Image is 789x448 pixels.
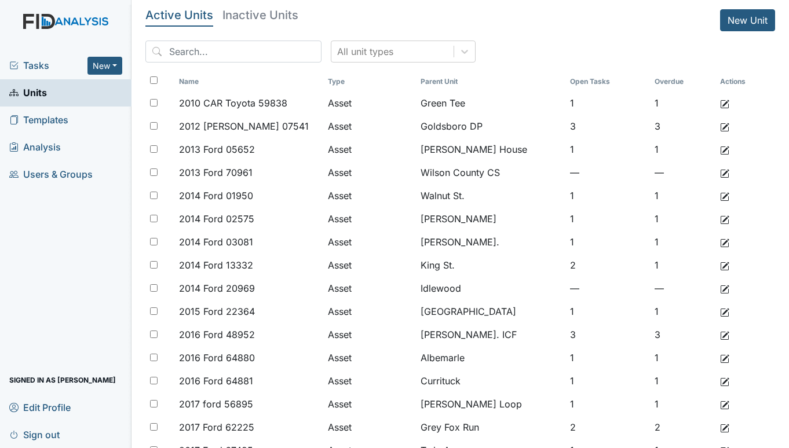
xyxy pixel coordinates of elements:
td: [PERSON_NAME]. [416,230,565,254]
td: 2 [565,416,650,439]
th: Toggle SortBy [323,72,416,91]
span: 2012 [PERSON_NAME] 07541 [179,119,309,133]
span: 2014 Ford 01950 [179,189,253,203]
td: 1 [565,91,650,115]
span: 2016 Ford 48952 [179,328,255,341]
td: Asset [323,161,416,184]
td: Albemarle [416,346,565,369]
h5: Inactive Units [222,9,298,21]
td: 3 [565,115,650,138]
td: [PERSON_NAME] [416,207,565,230]
td: 1 [565,369,650,392]
td: Asset [323,207,416,230]
span: Analysis [9,138,61,156]
td: Asset [323,369,416,392]
td: [PERSON_NAME] House [416,138,565,161]
td: Asset [323,184,416,207]
td: Green Tee [416,91,565,115]
td: 1 [650,254,715,277]
td: 1 [650,346,715,369]
td: 1 [650,184,715,207]
td: Asset [323,300,416,323]
td: 1 [650,138,715,161]
a: New Unit [720,9,775,31]
td: 3 [650,115,715,138]
th: Toggle SortBy [174,72,324,91]
td: 1 [565,392,650,416]
td: 1 [565,207,650,230]
button: New [87,57,122,75]
span: 2014 Ford 20969 [179,281,255,295]
input: Toggle All Rows Selected [150,76,158,84]
td: 2 [650,416,715,439]
td: Asset [323,230,416,254]
span: 2013 Ford 05652 [179,142,255,156]
span: 2015 Ford 22364 [179,304,255,318]
td: 3 [650,323,715,346]
td: King St. [416,254,565,277]
span: Units [9,84,47,102]
td: — [565,277,650,300]
input: Search... [145,41,322,63]
span: 2010 CAR Toyota 59838 [179,96,287,110]
td: 1 [565,346,650,369]
th: Toggle SortBy [650,72,715,91]
td: 2 [565,254,650,277]
td: Asset [323,138,416,161]
td: Asset [323,277,416,300]
td: Asset [323,323,416,346]
td: — [650,161,715,184]
th: Toggle SortBy [565,72,650,91]
span: Sign out [9,425,60,443]
span: 2014 Ford 03081 [179,235,253,249]
td: Walnut St. [416,184,565,207]
td: 1 [565,184,650,207]
td: 1 [650,300,715,323]
td: Asset [323,346,416,369]
th: Toggle SortBy [416,72,565,91]
td: 1 [565,300,650,323]
th: Actions [715,72,773,91]
td: 1 [565,230,650,254]
div: All unit types [337,45,393,58]
span: 2017 Ford 62225 [179,420,254,434]
td: Wilson County CS [416,161,565,184]
td: 1 [650,91,715,115]
span: 2014 Ford 02575 [179,212,254,226]
td: 1 [650,230,715,254]
td: [PERSON_NAME] Loop [416,392,565,416]
td: — [650,277,715,300]
span: Users & Groups [9,166,93,183]
td: 1 [650,207,715,230]
td: 1 [565,138,650,161]
td: — [565,161,650,184]
td: Goldsboro DP [416,115,565,138]
td: Asset [323,91,416,115]
td: Asset [323,254,416,277]
h5: Active Units [145,9,213,21]
span: Edit Profile [9,398,71,416]
td: 1 [650,392,715,416]
td: Currituck [416,369,565,392]
td: [GEOGRAPHIC_DATA] [416,300,565,323]
td: 1 [650,369,715,392]
span: 2016 Ford 64880 [179,351,255,365]
td: [PERSON_NAME]. ICF [416,323,565,346]
td: 3 [565,323,650,346]
td: Asset [323,115,416,138]
td: Grey Fox Run [416,416,565,439]
td: Asset [323,416,416,439]
span: Signed in as [PERSON_NAME] [9,371,116,389]
span: 2016 Ford 64881 [179,374,253,388]
span: 2017 ford 56895 [179,397,253,411]
span: 2014 Ford 13332 [179,258,253,272]
a: Tasks [9,58,87,72]
span: Templates [9,111,68,129]
span: 2013 Ford 70961 [179,166,253,179]
td: Asset [323,392,416,416]
td: Idlewood [416,277,565,300]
